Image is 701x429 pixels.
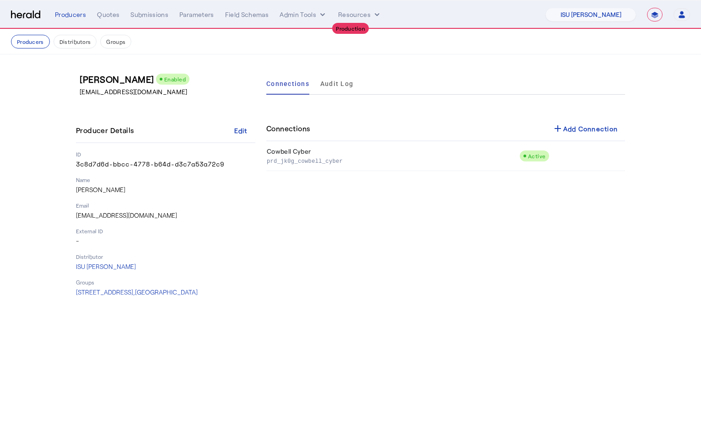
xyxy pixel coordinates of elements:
[100,35,131,48] button: Groups
[234,126,248,135] div: Edit
[76,211,255,220] p: [EMAIL_ADDRESS][DOMAIN_NAME]
[76,150,255,158] p: ID
[76,185,255,194] p: [PERSON_NAME]
[76,227,255,235] p: External ID
[97,10,119,19] div: Quotes
[76,176,255,183] p: Name
[76,202,255,209] p: Email
[164,76,186,82] span: Enabled
[11,35,50,48] button: Producers
[267,156,516,165] p: prd_jk0g_cowbell_cyber
[76,262,255,271] p: ISU [PERSON_NAME]
[320,80,353,87] span: Audit Log
[552,123,618,134] div: Add Connection
[266,80,309,87] span: Connections
[11,11,40,19] img: Herald Logo
[76,125,137,136] h4: Producer Details
[226,122,255,139] button: Edit
[55,10,86,19] div: Producers
[280,10,327,19] button: internal dropdown menu
[179,10,214,19] div: Parameters
[266,141,519,171] td: Cowbell Cyber
[76,279,255,286] p: Groups
[338,10,382,19] button: Resources dropdown menu
[266,123,310,134] h4: Connections
[225,10,269,19] div: Field Schemas
[80,73,259,86] h3: [PERSON_NAME]
[528,153,545,159] span: Active
[130,10,168,19] div: Submissions
[320,73,353,95] a: Audit Log
[552,123,563,134] mat-icon: add
[76,236,255,246] p: -
[54,35,97,48] button: Distributors
[266,73,309,95] a: Connections
[76,160,255,169] p: 3c8d7d6d-bbcc-4778-b64d-d3c7a53a72c9
[80,87,259,97] p: [EMAIL_ADDRESS][DOMAIN_NAME]
[332,23,369,34] div: Production
[76,288,198,296] span: [STREET_ADDRESS], [GEOGRAPHIC_DATA]
[545,120,626,137] button: Add Connection
[76,253,255,260] p: Distributor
